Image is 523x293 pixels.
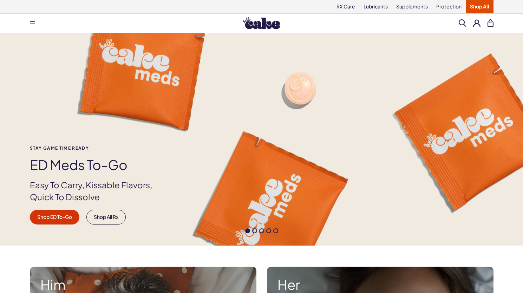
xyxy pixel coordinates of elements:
[40,277,246,292] strong: Him
[243,17,280,29] img: Hello Cake
[30,157,164,172] h1: ED Meds to-go
[86,210,126,224] a: Shop All Rx
[30,179,164,203] p: Easy To Carry, Kissable Flavors, Quick To Dissolve
[30,146,164,150] span: Stay Game time ready
[277,277,483,292] strong: Her
[30,210,79,224] a: Shop ED To-Go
